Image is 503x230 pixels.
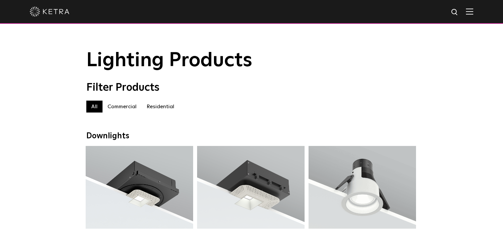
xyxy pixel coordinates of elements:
[86,51,252,70] span: Lighting Products
[86,131,417,141] div: Downlights
[451,8,459,17] img: search icon
[86,81,417,94] div: Filter Products
[30,7,69,17] img: ketra-logo-2019-white
[86,101,103,113] label: All
[466,8,473,15] img: Hamburger%20Nav.svg
[103,101,142,113] label: Commercial
[142,101,179,113] label: Residential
